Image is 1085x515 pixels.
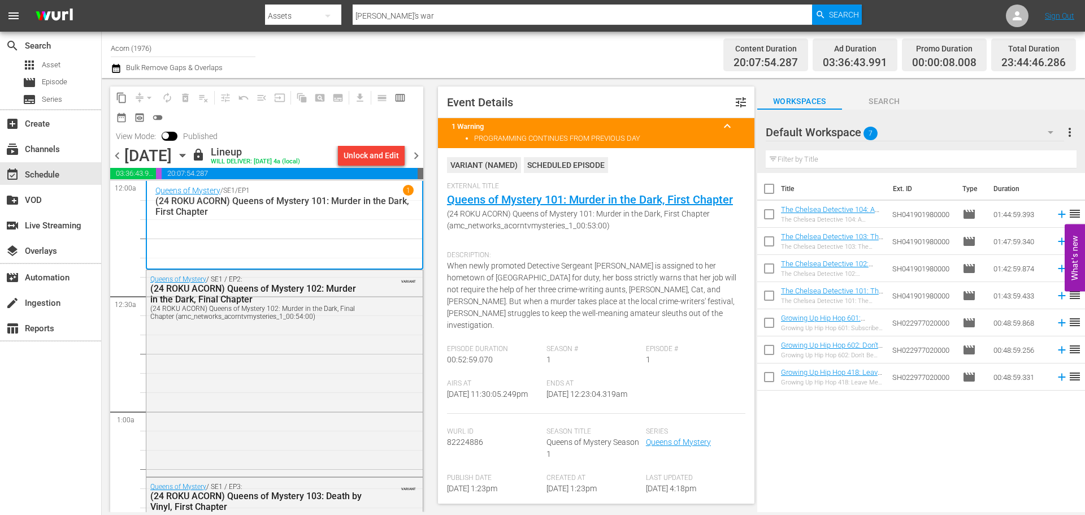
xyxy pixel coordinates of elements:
[344,145,399,166] div: Unlock and Edit
[1056,235,1068,248] svg: Add to Schedule
[888,201,958,228] td: SH041901980000
[220,187,223,194] p: /
[646,345,740,354] span: Episode #
[338,145,405,166] button: Unlock and Edit
[546,355,551,364] span: 1
[110,149,124,163] span: chevron_left
[546,427,640,436] span: Season Title
[6,219,19,232] span: switch_video
[211,158,300,166] div: WILL DELIVER: [DATE] 4a (local)
[447,251,740,260] span: Description:
[447,208,740,232] span: (24 ROKU ACORN) Queens of Mystery 101: Murder in the Dark, First Chapter (amc_networks_acorntvmys...
[1065,224,1085,291] button: Open Feedback Widget
[524,157,608,173] div: Scheduled Episode
[546,379,640,388] span: Ends At
[734,57,798,70] span: 20:07:54.287
[1045,11,1074,20] a: Sign Out
[734,96,748,109] span: tune
[987,173,1054,205] th: Duration
[962,316,976,330] span: Episode
[781,352,883,359] div: Growing Up Hip Hop 602: Don't Be Salty
[6,271,19,284] span: movie_filter
[781,270,883,278] div: The Chelsea Detective 102: [PERSON_NAME]
[447,345,541,354] span: Episode Duration
[781,216,883,223] div: The Chelsea Detective 104: A Chelsea Education
[962,370,976,384] span: Episode
[781,314,865,356] a: Growing Up Hip Hop 601: Subscribe or Step Aside (Growing Up Hip Hop 601: Subscribe or Step Aside ...
[150,275,206,283] a: Queens of Mystery
[781,173,887,205] th: Title
[781,368,882,402] a: Growing Up Hip Hop 418: Leave Me Alone (Growing Up Hip Hop 418: Leave Me Alone (VARIANT))
[235,89,253,107] span: Revert to Primary Episode
[406,187,410,194] p: 1
[162,168,418,179] span: 20:07:54.287
[781,287,883,337] a: The Chelsea Detective 101: The Wages of Sin (The Chelsea Detective 101: The Wages of Sin (amc_net...
[962,343,976,357] span: movie
[155,196,414,217] p: (24 ROKU ACORN) Queens of Mystery 101: Murder in the Dark, First Chapter
[989,336,1051,363] td: 00:48:59.256
[781,324,883,332] div: Growing Up Hip Hop 601: Subscribe or Step Aside
[1068,370,1082,383] span: reorder
[238,187,250,194] p: EP1
[546,438,639,458] span: Queens of Mystery Season 1
[150,305,363,321] div: (24 ROKU ACORN) Queens of Mystery 102: Murder in the Dark, Final Chapter (amc_networks_acorntvmys...
[23,76,36,89] span: movie
[447,157,521,173] div: VARIANT ( NAMED )
[116,92,127,103] span: content_copy
[447,438,483,447] span: 82224886
[289,86,311,109] span: Refresh All Search Blocks
[646,427,740,436] span: Series
[714,112,741,140] button: keyboard_arrow_up
[6,244,19,258] span: Overlays
[152,112,163,123] span: toggle_off
[1001,57,1066,70] span: 23:44:46.286
[418,168,423,179] span: 00:15:13.714
[962,289,976,302] span: Episode
[646,438,711,447] a: Queens of Mystery
[863,122,878,145] span: 7
[888,228,958,255] td: SH041901980000
[1068,207,1082,220] span: reorder
[888,363,958,391] td: SH022977020000
[42,76,67,88] span: Episode
[646,355,650,364] span: 1
[734,41,798,57] div: Content Duration
[447,193,733,206] a: Queens of Mystery 101: Murder in the Dark, First Chapter
[110,168,156,179] span: 03:36:43.991
[989,309,1051,336] td: 00:48:59.868
[158,89,176,107] span: Loop Content
[6,117,19,131] span: Create
[781,341,883,366] a: Growing Up Hip Hop 602: Don't Be Salty (Growing Up Hip Hop 602: Don't Be Salty (VARIANT))
[401,274,416,283] span: VARIANT
[27,3,81,29] img: ans4CAIJ8jUAAAAAAAAAAAAAAAAAAAAAAAAgQb4GAAAAAAAAAAAAAAAAAAAAAAAAJMjXAAAAAAAAAAAAAAAAAAAAAAAAgAT5G...
[155,186,220,195] a: Queens of Mystery
[781,243,883,250] div: The Chelsea Detective 103: The Gentle Giant
[886,173,955,205] th: Ext. ID
[766,116,1064,148] div: Default Workspace
[721,119,734,133] span: keyboard_arrow_up
[1056,371,1068,383] svg: Add to Schedule
[447,379,541,388] span: Airs At
[134,112,145,123] span: preview_outlined
[823,41,887,57] div: Ad Duration
[447,427,541,436] span: Wurl Id
[1068,288,1082,302] span: reorder
[150,275,363,321] div: / SE1 / EP2:
[6,322,19,335] span: Reports
[1068,343,1082,356] span: reorder
[447,484,497,493] span: [DATE] 1:23pm
[989,282,1051,309] td: 01:43:59.433
[23,58,36,72] span: Asset
[646,484,696,493] span: [DATE] 4:18pm
[757,94,842,109] span: Workspaces
[447,182,740,191] span: External Title
[888,309,958,336] td: SH022977020000
[546,390,627,399] span: [DATE] 12:23:04.319am
[888,336,958,363] td: SH022977020000
[989,363,1051,391] td: 00:48:59.331
[162,132,170,140] span: Toggle to switch from Published to Draft view.
[646,474,740,483] span: Last Updated
[474,134,741,142] li: PROGRAMMING CONTINUES FROM PREVIOUS DAY
[962,262,976,275] span: Episode
[6,39,19,53] span: Search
